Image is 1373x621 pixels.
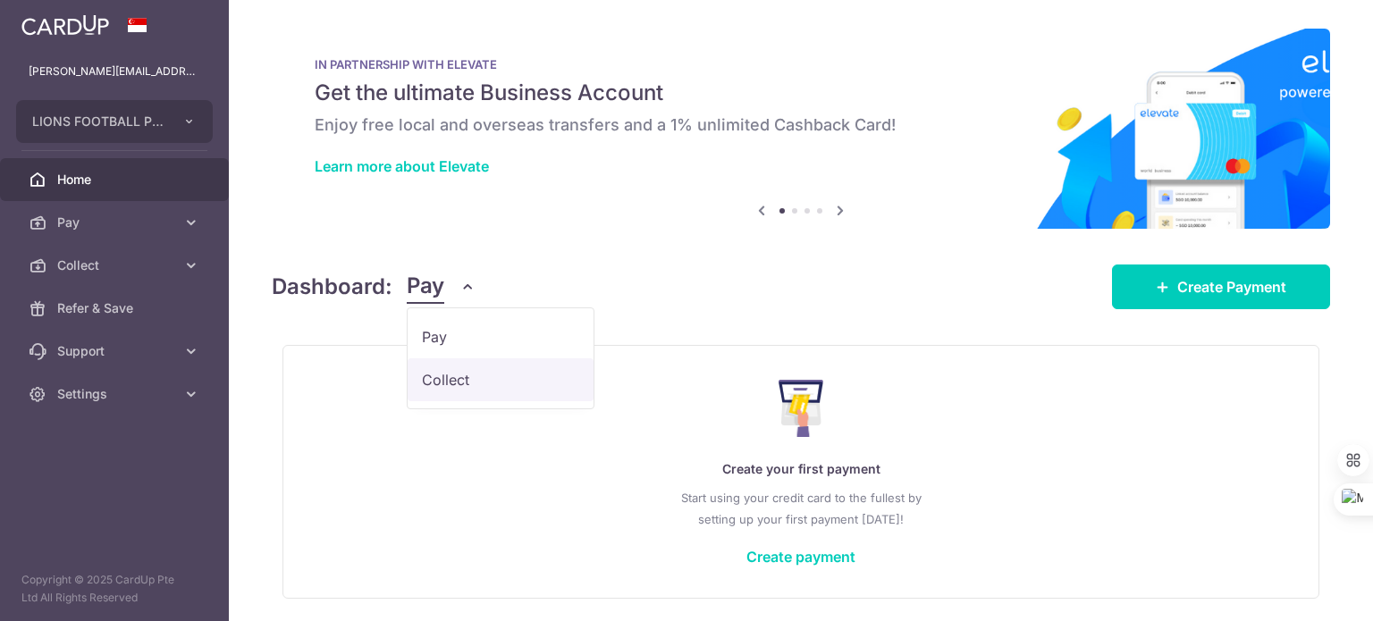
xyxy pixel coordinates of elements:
[29,63,200,80] p: [PERSON_NAME][EMAIL_ADDRESS][DOMAIN_NAME]
[315,157,489,175] a: Learn more about Elevate
[319,487,1283,530] p: Start using your credit card to the fullest by setting up your first payment [DATE]!
[57,299,175,317] span: Refer & Save
[315,57,1287,71] p: IN PARTNERSHIP WITH ELEVATE
[1112,264,1330,309] a: Create Payment
[57,171,175,189] span: Home
[408,358,594,401] a: Collect
[315,114,1287,136] h6: Enjoy free local and overseas transfers and a 1% unlimited Cashback Card!
[57,214,175,231] span: Pay
[746,548,855,566] a: Create payment
[1177,276,1286,298] span: Create Payment
[407,270,476,304] button: Pay
[57,342,175,360] span: Support
[21,14,109,36] img: CardUp
[315,79,1287,107] h5: Get the ultimate Business Account
[779,380,824,437] img: Make Payment
[272,271,392,303] h4: Dashboard:
[16,100,213,143] button: LIONS FOOTBALL PTE. LTD.
[422,326,579,348] span: Pay
[408,315,594,358] a: Pay
[32,113,164,130] span: LIONS FOOTBALL PTE. LTD.
[407,270,444,304] span: Pay
[57,256,175,274] span: Collect
[407,307,594,409] ul: Pay
[57,385,175,403] span: Settings
[319,458,1283,480] p: Create your first payment
[272,29,1330,229] img: Renovation banner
